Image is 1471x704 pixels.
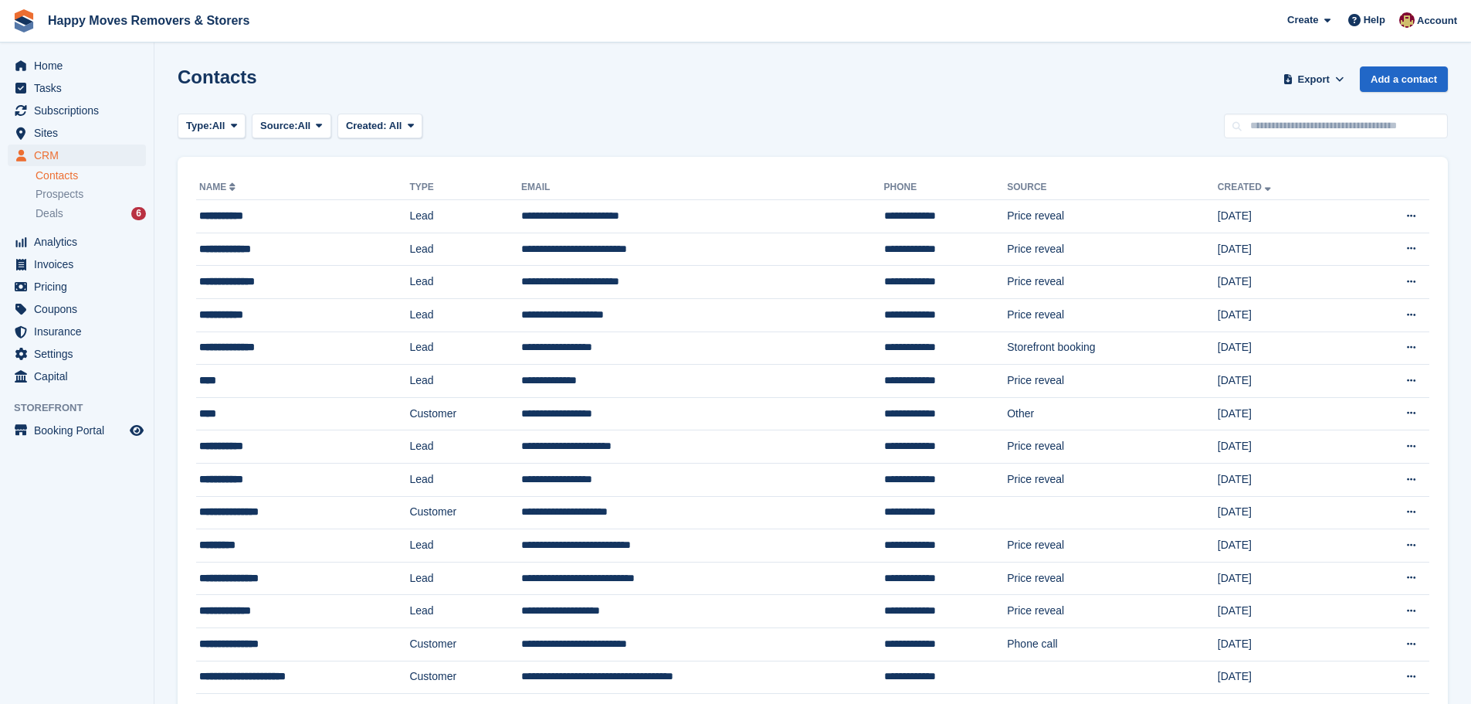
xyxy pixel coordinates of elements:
th: Type [409,175,521,200]
span: Created: [346,120,387,131]
td: [DATE] [1218,233,1352,266]
td: [DATE] [1218,430,1352,464]
td: [DATE] [1218,627,1352,661]
td: Lead [409,430,521,464]
span: All [212,118,225,134]
td: Lead [409,233,521,266]
td: Price reveal [1007,365,1218,398]
div: 6 [131,207,146,220]
span: Create [1287,12,1318,28]
h1: Contacts [178,66,257,87]
td: [DATE] [1218,266,1352,299]
td: Price reveal [1007,266,1218,299]
span: All [389,120,402,131]
span: Export [1298,72,1330,87]
a: menu [8,253,146,275]
a: menu [8,55,146,77]
a: menu [8,298,146,320]
span: Deals [36,206,63,221]
td: Price reveal [1007,430,1218,464]
span: Type: [186,118,212,134]
a: Add a contact [1360,66,1448,92]
span: All [298,118,311,134]
td: Lead [409,266,521,299]
span: Analytics [34,231,127,253]
a: menu [8,276,146,298]
button: Created: All [337,114,422,139]
td: Price reveal [1007,298,1218,332]
a: menu [8,122,146,144]
th: Source [1007,175,1218,200]
td: Customer [409,496,521,529]
span: Prospects [36,187,83,202]
span: Pricing [34,276,127,298]
td: Lead [409,529,521,563]
a: Deals 6 [36,206,146,222]
a: menu [8,420,146,441]
span: Help [1364,12,1385,28]
td: Price reveal [1007,562,1218,595]
td: Lead [409,332,521,365]
td: Lead [409,200,521,233]
span: Home [34,55,127,77]
td: Price reveal [1007,200,1218,233]
td: Storefront booking [1007,332,1218,365]
td: Price reveal [1007,233,1218,266]
span: Booking Portal [34,420,127,441]
td: Lead [409,595,521,628]
a: menu [8,100,146,121]
td: [DATE] [1218,397,1352,430]
span: Capital [34,366,127,387]
td: Price reveal [1007,529,1218,563]
span: Subscriptions [34,100,127,121]
a: menu [8,77,146,99]
a: Name [199,182,239,192]
button: Source: All [252,114,331,139]
span: Tasks [34,77,127,99]
td: Lead [409,463,521,496]
a: menu [8,231,146,253]
span: CRM [34,145,127,166]
th: Phone [884,175,1008,200]
td: [DATE] [1218,661,1352,694]
img: stora-icon-8386f47178a22dfd0bd8f6a31ec36ba5ce8667c1dd55bd0f319d3a0aa187defe.svg [12,9,36,32]
td: [DATE] [1218,332,1352,365]
td: Phone call [1007,627,1218,661]
span: Sites [34,122,127,144]
a: Contacts [36,168,146,183]
th: Email [521,175,883,200]
td: Customer [409,627,521,661]
td: Customer [409,661,521,694]
td: Lead [409,365,521,398]
span: Account [1417,13,1457,29]
td: Customer [409,397,521,430]
img: Steven Fry [1399,12,1415,28]
td: [DATE] [1218,463,1352,496]
a: menu [8,321,146,342]
td: [DATE] [1218,365,1352,398]
a: Happy Moves Removers & Storers [42,8,256,33]
span: Storefront [14,400,154,416]
span: Source: [260,118,297,134]
td: [DATE] [1218,200,1352,233]
a: Preview store [127,421,146,440]
span: Insurance [34,321,127,342]
td: [DATE] [1218,496,1352,529]
button: Type: All [178,114,246,139]
td: Price reveal [1007,595,1218,628]
td: Price reveal [1007,463,1218,496]
td: Lead [409,562,521,595]
td: [DATE] [1218,595,1352,628]
button: Export [1279,66,1347,92]
span: Coupons [34,298,127,320]
a: menu [8,366,146,387]
td: Other [1007,397,1218,430]
span: Settings [34,343,127,365]
span: Invoices [34,253,127,275]
a: Created [1218,182,1274,192]
td: Lead [409,298,521,332]
a: menu [8,145,146,166]
td: [DATE] [1218,529,1352,563]
td: [DATE] [1218,298,1352,332]
td: [DATE] [1218,562,1352,595]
